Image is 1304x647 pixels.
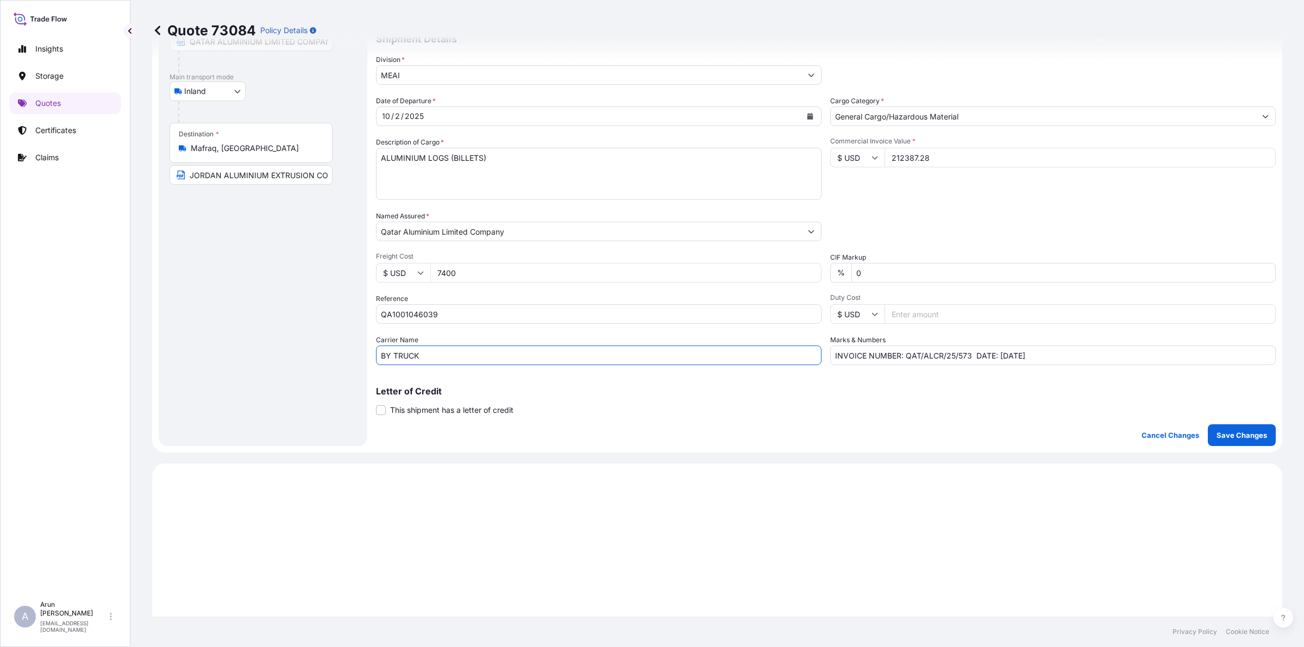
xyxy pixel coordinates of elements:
[391,110,394,123] div: /
[170,81,246,101] button: Select transport
[1142,430,1199,441] p: Cancel Changes
[40,620,108,633] p: [EMAIL_ADDRESS][DOMAIN_NAME]
[35,152,59,163] p: Claims
[830,346,1276,365] input: Number1, number2,...
[430,263,822,282] input: Enter amount
[179,130,219,139] div: Destination
[830,137,1276,146] span: Commercial Invoice Value
[1133,424,1208,446] button: Cancel Changes
[9,147,121,168] a: Claims
[830,335,886,346] label: Marks & Numbers
[191,143,319,154] input: Destination
[376,137,444,148] label: Description of Cargo
[851,263,1276,282] input: Enter percentage
[35,98,61,109] p: Quotes
[376,304,822,324] input: Your internal reference
[377,222,801,241] input: Full name
[376,293,408,304] label: Reference
[9,38,121,60] a: Insights
[184,86,206,97] span: Inland
[376,252,822,261] span: Freight Cost
[1208,424,1276,446] button: Save Changes
[885,148,1276,167] input: Type amount
[830,252,866,263] label: CIF Markup
[885,304,1276,324] input: Enter amount
[404,110,425,123] div: year,
[801,222,821,241] button: Show suggestions
[831,106,1256,126] input: Select a commodity type
[1256,106,1275,126] button: Show suggestions
[9,65,121,87] a: Storage
[376,211,429,222] label: Named Assured
[35,125,76,136] p: Certificates
[1226,627,1269,636] a: Cookie Notice
[9,120,121,141] a: Certificates
[390,405,513,416] span: This shipment has a letter of credit
[376,148,822,200] textarea: ALUMINIUM LOGS (BILLETS)
[1173,627,1217,636] a: Privacy Policy
[170,73,356,81] p: Main transport mode
[35,43,63,54] p: Insights
[376,335,418,346] label: Carrier Name
[801,65,821,85] button: Show suggestions
[170,165,333,185] input: Text to appear on certificate
[40,600,108,618] p: Arun [PERSON_NAME]
[9,92,121,114] a: Quotes
[381,110,391,123] div: month,
[1217,430,1267,441] p: Save Changes
[376,387,1276,395] p: Letter of Credit
[22,611,28,622] span: A
[830,96,884,106] label: Cargo Category
[260,25,308,36] p: Policy Details
[377,65,801,85] input: Type to search division
[376,346,822,365] input: Enter name
[394,110,401,123] div: day,
[35,71,64,81] p: Storage
[830,293,1276,302] span: Duty Cost
[376,96,436,106] span: Date of Departure
[152,22,256,39] p: Quote 73084
[401,110,404,123] div: /
[801,108,819,125] button: Calendar
[830,263,851,282] div: %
